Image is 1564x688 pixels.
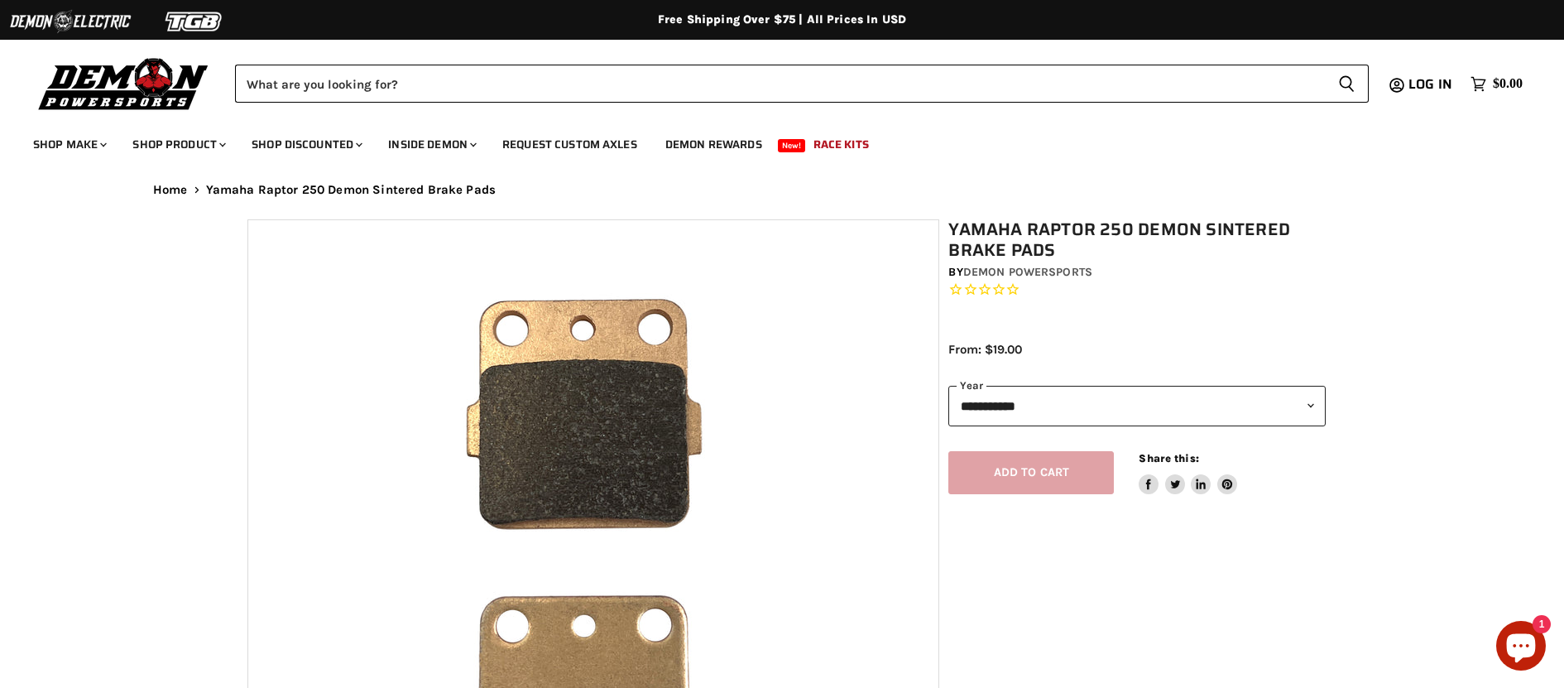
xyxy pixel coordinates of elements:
[8,6,132,37] img: Demon Electric Logo 2
[1408,74,1452,94] span: Log in
[206,183,496,197] span: Yamaha Raptor 250 Demon Sintered Brake Pads
[1401,77,1462,92] a: Log in
[948,219,1326,261] h1: Yamaha Raptor 250 Demon Sintered Brake Pads
[235,65,1325,103] input: Search
[120,127,236,161] a: Shop Product
[963,265,1092,279] a: Demon Powersports
[1139,451,1237,495] aside: Share this:
[948,263,1326,281] div: by
[653,127,775,161] a: Demon Rewards
[120,183,1444,197] nav: Breadcrumbs
[1493,76,1523,92] span: $0.00
[21,121,1518,161] ul: Main menu
[239,127,372,161] a: Shop Discounted
[490,127,650,161] a: Request Custom Axles
[120,12,1444,27] div: Free Shipping Over $75 | All Prices In USD
[235,65,1369,103] form: Product
[948,281,1326,299] span: Rated 0.0 out of 5 stars 0 reviews
[948,386,1326,426] select: year
[1325,65,1369,103] button: Search
[1462,72,1531,96] a: $0.00
[33,54,214,113] img: Demon Powersports
[376,127,487,161] a: Inside Demon
[778,139,806,152] span: New!
[801,127,881,161] a: Race Kits
[153,183,188,197] a: Home
[1139,452,1198,464] span: Share this:
[1491,621,1551,675] inbox-online-store-chat: Shopify online store chat
[21,127,117,161] a: Shop Make
[948,342,1022,357] span: From: $19.00
[132,6,257,37] img: TGB Logo 2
